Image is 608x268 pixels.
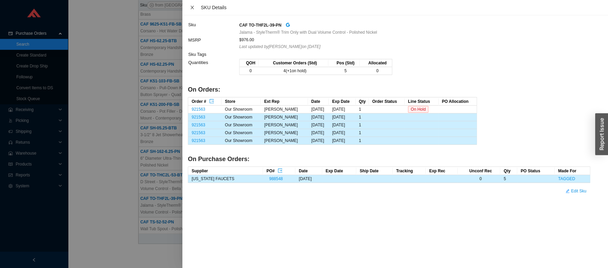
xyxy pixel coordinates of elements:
[261,137,308,145] td: [PERSON_NAME]
[239,36,590,43] div: $976.00
[360,67,392,75] td: 0
[269,176,283,181] a: 988548
[308,106,329,113] td: [DATE]
[360,59,392,67] th: Allocated
[356,121,369,129] td: 1
[329,121,356,129] td: [DATE]
[308,137,329,145] td: [DATE]
[240,59,259,67] th: QOH
[328,59,360,67] th: Pos (Std)
[278,168,282,174] span: export
[283,68,307,73] span: 4 (+ 1 on hold)
[188,59,239,79] td: Quantities
[188,85,590,94] h4: On Orders:
[285,21,290,29] a: google
[558,176,575,181] a: TAGGED
[565,189,570,194] span: edit
[209,98,214,103] button: export
[308,113,329,121] td: [DATE]
[221,129,261,137] td: Our Showroom
[356,129,369,137] td: 1
[571,188,586,194] span: Edit Sku
[500,167,517,175] th: Qty
[188,155,590,163] h4: On Purchase Orders:
[408,106,428,113] span: On Hold
[221,113,261,121] td: Our Showroom
[188,36,239,50] td: MSRP
[259,59,328,67] th: Customer Orders (Std)
[458,175,500,183] td: 0
[405,97,439,106] th: Line Status
[190,5,195,10] span: close
[356,97,369,106] th: Qty
[308,97,329,106] th: Date
[322,167,356,175] th: Exp Date
[308,121,329,129] td: [DATE]
[369,97,405,106] th: Order Status
[295,167,322,175] th: Date
[192,107,205,112] a: 921563
[329,137,356,145] td: [DATE]
[192,138,205,143] a: 921563
[188,21,239,36] td: Sku
[221,97,261,106] th: Store
[201,4,603,11] div: SKU Details
[285,22,290,27] span: google
[295,175,322,183] td: [DATE]
[209,99,214,104] span: export
[500,175,517,183] td: 5
[188,175,263,183] td: [US_STATE] FAUCETS
[308,129,329,137] td: [DATE]
[426,167,458,175] th: Exp Rec
[356,137,369,145] td: 1
[221,137,261,145] td: Our Showroom
[221,106,261,113] td: Our Showroom
[393,167,426,175] th: Tracking
[188,5,197,10] button: Close
[192,130,205,135] a: 921563
[439,97,477,106] th: PO Allocation
[188,97,221,106] th: Order #
[261,106,308,113] td: [PERSON_NAME]
[561,186,590,196] button: editEdit Sku
[188,50,239,59] td: Sku Tags
[517,167,555,175] th: PO Status
[263,167,295,175] th: PO#
[239,44,321,49] i: Last updated by [PERSON_NAME] on [DATE]
[329,113,356,121] td: [DATE]
[458,167,500,175] th: Unconf Rec
[356,167,393,175] th: Ship Date
[239,23,281,28] strong: CAF TO-THF2L-39-PN
[192,123,205,127] a: 921563
[329,129,356,137] td: [DATE]
[356,106,369,113] td: 1
[329,106,356,113] td: [DATE]
[192,115,205,120] a: 921563
[555,167,590,175] th: Made For
[261,129,308,137] td: [PERSON_NAME]
[261,113,308,121] td: [PERSON_NAME]
[277,167,283,173] button: export
[188,167,263,175] th: Supplier
[221,121,261,129] td: Our Showroom
[356,113,369,121] td: 1
[261,97,308,106] th: Ext Rep
[240,67,259,75] td: 0
[329,97,356,106] th: Exp Date
[261,121,308,129] td: [PERSON_NAME]
[328,67,360,75] td: 5
[239,29,377,36] span: Jalama - StyleTherm® Trim Only with Dual Volume Control - Polished Nickel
